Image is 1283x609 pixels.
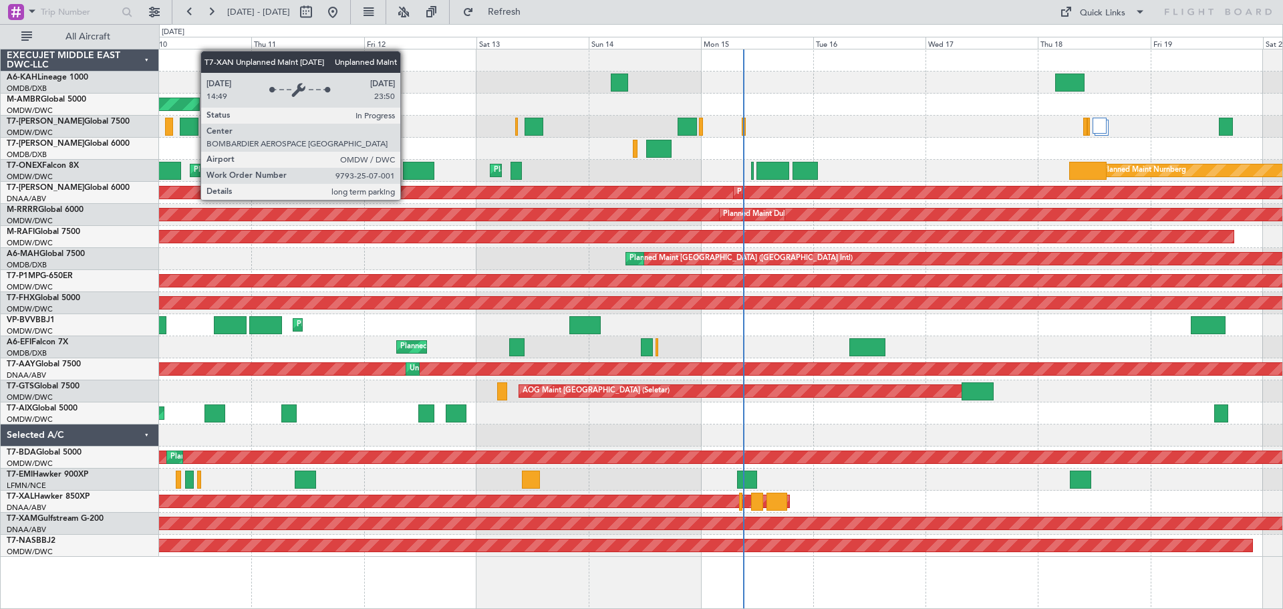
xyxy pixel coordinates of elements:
div: Mon 15 [701,37,813,49]
div: Planned Maint Dubai (Al Maktoum Intl) [737,182,869,203]
a: M-RRRRGlobal 6000 [7,206,84,214]
div: Planned Maint Dubai (Al Maktoum Intl) [400,337,532,357]
button: Refresh [456,1,537,23]
button: Quick Links [1053,1,1152,23]
a: OMDB/DXB [7,150,47,160]
div: Tue 16 [813,37,925,49]
div: Planned Maint Nurnberg [1103,160,1186,180]
a: T7-ONEXFalcon 8X [7,162,79,170]
span: A6-MAH [7,250,39,258]
span: A6-EFI [7,338,31,346]
span: T7-XAL [7,493,34,501]
div: Planned Maint Dubai (Al Maktoum Intl) [170,447,302,467]
span: T7-XAM [7,515,37,523]
span: M-AMBR [7,96,41,104]
a: T7-P1MPG-650ER [7,272,73,280]
div: Quick Links [1080,7,1125,20]
button: All Aircraft [15,26,145,47]
div: Thu 11 [251,37,364,49]
div: Planned Maint Dubai (Al Maktoum Intl) [494,160,625,180]
a: OMDB/DXB [7,348,47,358]
div: [DATE] [162,27,184,38]
div: Wed 10 [139,37,251,49]
div: Thu 18 [1038,37,1150,49]
a: DNAA/ABV [7,503,46,513]
div: Wed 17 [925,37,1038,49]
a: OMDW/DWC [7,326,53,336]
a: A6-KAHLineage 1000 [7,74,88,82]
div: Planned Maint [GEOGRAPHIC_DATA] ([GEOGRAPHIC_DATA] Intl) [629,249,853,269]
a: A6-MAHGlobal 7500 [7,250,85,258]
div: Fri 19 [1151,37,1263,49]
div: Planned Maint [GEOGRAPHIC_DATA] ([GEOGRAPHIC_DATA]) [194,160,404,180]
a: T7-AAYGlobal 7500 [7,360,81,368]
span: T7-[PERSON_NAME] [7,118,84,126]
span: M-RRRR [7,206,38,214]
a: OMDW/DWC [7,304,53,314]
span: T7-FHX [7,294,35,302]
div: AOG Maint [GEOGRAPHIC_DATA] (Seletar) [523,381,670,401]
a: OMDW/DWC [7,282,53,292]
a: OMDW/DWC [7,459,53,469]
a: T7-GTSGlobal 7500 [7,382,80,390]
span: T7-EMI [7,471,33,479]
a: T7-EMIHawker 900XP [7,471,88,479]
a: VP-BVVBBJ1 [7,316,55,324]
span: A6-KAH [7,74,37,82]
a: T7-FHXGlobal 5000 [7,294,80,302]
span: T7-BDA [7,449,36,457]
a: DNAA/ABV [7,370,46,380]
div: Planned Maint Dubai (Al Maktoum Intl) [723,205,855,225]
a: T7-[PERSON_NAME]Global 6000 [7,184,130,192]
a: OMDW/DWC [7,414,53,424]
a: T7-AIXGlobal 5000 [7,404,78,412]
a: T7-BDAGlobal 5000 [7,449,82,457]
div: Sat 13 [476,37,589,49]
span: M-RAFI [7,228,35,236]
a: OMDB/DXB [7,84,47,94]
a: T7-[PERSON_NAME]Global 6000 [7,140,130,148]
span: T7-AAY [7,360,35,368]
a: DNAA/ABV [7,525,46,535]
a: M-AMBRGlobal 5000 [7,96,86,104]
span: T7-[PERSON_NAME] [7,184,84,192]
a: OMDW/DWC [7,547,53,557]
div: Sun 14 [589,37,701,49]
a: M-RAFIGlobal 7500 [7,228,80,236]
div: Fri 12 [364,37,476,49]
a: OMDW/DWC [7,172,53,182]
div: Planned Maint Nice ([GEOGRAPHIC_DATA]) [297,315,446,335]
span: [DATE] - [DATE] [227,6,290,18]
span: VP-BVV [7,316,35,324]
span: Refresh [476,7,533,17]
span: T7-AIX [7,404,32,412]
span: T7-P1MP [7,272,40,280]
a: LFMN/NCE [7,481,46,491]
input: Trip Number [41,2,118,22]
a: T7-XALHawker 850XP [7,493,90,501]
a: OMDW/DWC [7,216,53,226]
a: A6-EFIFalcon 7X [7,338,68,346]
a: T7-[PERSON_NAME]Global 7500 [7,118,130,126]
span: T7-GTS [7,382,34,390]
span: T7-[PERSON_NAME] [7,140,84,148]
a: OMDW/DWC [7,392,53,402]
a: DNAA/ABV [7,194,46,204]
span: All Aircraft [35,32,141,41]
a: T7-XAMGulfstream G-200 [7,515,104,523]
span: T7-NAS [7,537,36,545]
a: OMDW/DWC [7,128,53,138]
a: T7-NASBBJ2 [7,537,55,545]
span: T7-ONEX [7,162,42,170]
a: OMDW/DWC [7,106,53,116]
div: Unplanned Maint [GEOGRAPHIC_DATA] (Al Maktoum Intl) [410,359,607,379]
a: OMDB/DXB [7,260,47,270]
a: OMDW/DWC [7,238,53,248]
